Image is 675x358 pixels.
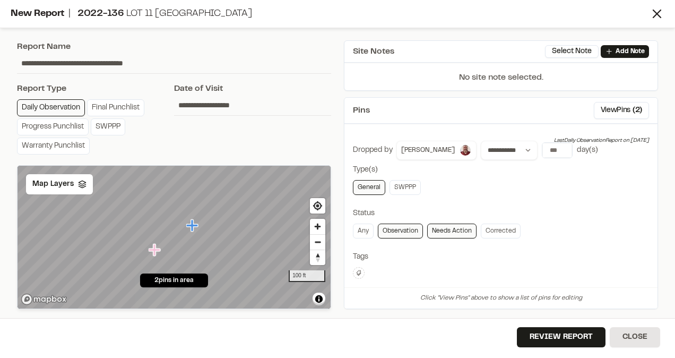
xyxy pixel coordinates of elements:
a: SWPPP [390,180,421,195]
a: Observation [378,224,423,238]
span: [PERSON_NAME] [401,146,455,155]
span: Lot 11 [GEOGRAPHIC_DATA] [126,10,252,18]
span: Zoom out [310,235,325,250]
p: Add Note [616,47,645,56]
button: Reset bearing to north [310,250,325,265]
button: Toggle attribution [313,293,325,305]
div: Click "View Pins" above to show a list of pins for editing [344,287,657,309]
span: 2022-136 [77,10,124,18]
div: Tags [353,251,649,263]
span: Site Notes [353,45,394,58]
span: Pins [353,104,370,117]
div: Last Daily Observation Report on [DATE] [554,137,649,145]
button: Close [610,327,660,347]
div: Report Name [17,40,331,53]
button: Find my location [310,198,325,214]
div: Map marker [186,219,200,233]
div: day(s) [577,144,598,156]
div: New Report [11,7,650,21]
canvas: Map [18,166,331,310]
button: [PERSON_NAME] [396,141,477,160]
div: Status [353,208,649,219]
p: No site note selected. [344,71,657,90]
a: General [353,180,385,195]
span: 2 pins in area [154,276,194,285]
div: Date of Visit [174,82,331,95]
a: Needs Action [427,224,477,238]
a: Any [353,224,374,238]
button: Select Note [545,45,599,58]
div: 100 ft [289,270,325,282]
div: Map marker [149,243,162,257]
button: Review Report [517,327,605,347]
button: Edit Tags [353,267,365,279]
span: ( 2 ) [633,105,642,116]
a: Corrected [481,224,521,238]
button: Zoom out [310,234,325,250]
span: Reset bearing to north [310,250,325,265]
button: Zoom in [310,219,325,234]
button: ViewPins (2) [594,102,649,119]
a: SWPPP [91,118,125,135]
div: Dropped by [353,144,393,156]
img: Jason Luttrell [459,144,472,157]
div: Type(s) [353,164,649,176]
div: Report Type [17,82,174,95]
a: Final Punchlist [87,99,144,116]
